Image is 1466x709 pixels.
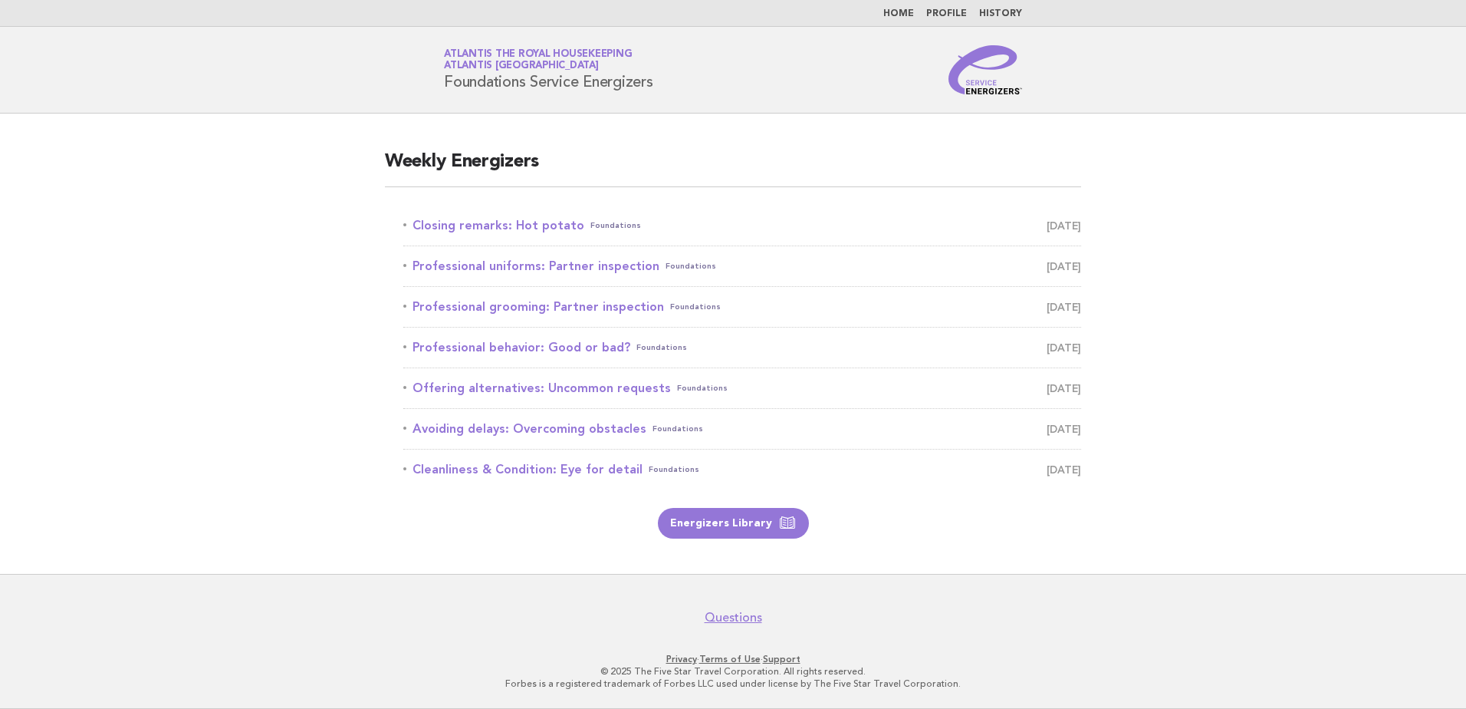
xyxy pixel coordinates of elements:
[883,9,914,18] a: Home
[264,678,1202,690] p: Forbes is a registered trademark of Forbes LLC used under license by The Five Star Travel Corpora...
[979,9,1022,18] a: History
[1047,418,1081,440] span: [DATE]
[948,45,1022,94] img: Service Energizers
[677,378,728,399] span: Foundations
[649,459,699,480] span: Foundations
[403,378,1081,399] a: Offering alternatives: Uncommon requestsFoundations [DATE]
[403,337,1081,358] a: Professional behavior: Good or bad?Foundations [DATE]
[590,215,641,236] span: Foundations
[705,610,762,625] a: Questions
[1047,215,1081,236] span: [DATE]
[1047,256,1081,277] span: [DATE]
[444,61,599,71] span: Atlantis [GEOGRAPHIC_DATA]
[403,215,1081,236] a: Closing remarks: Hot potatoFoundations [DATE]
[658,508,809,539] a: Energizers Library
[385,150,1081,187] h2: Weekly Energizers
[666,654,697,664] a: Privacy
[1047,296,1081,318] span: [DATE]
[444,49,632,71] a: Atlantis the Royal HousekeepingAtlantis [GEOGRAPHIC_DATA]
[403,418,1081,440] a: Avoiding delays: Overcoming obstaclesFoundations [DATE]
[926,9,967,18] a: Profile
[670,296,721,318] span: Foundations
[652,418,703,440] span: Foundations
[699,654,761,664] a: Terms of Use
[403,459,1081,480] a: Cleanliness & Condition: Eye for detailFoundations [DATE]
[763,654,800,664] a: Support
[1047,459,1081,480] span: [DATE]
[1047,378,1081,399] span: [DATE]
[403,256,1081,277] a: Professional uniforms: Partner inspectionFoundations [DATE]
[444,50,653,90] h1: Foundations Service Energizers
[636,337,687,358] span: Foundations
[264,665,1202,678] p: © 2025 The Five Star Travel Corporation. All rights reserved.
[1047,337,1081,358] span: [DATE]
[403,296,1081,318] a: Professional grooming: Partner inspectionFoundations [DATE]
[666,256,716,277] span: Foundations
[264,653,1202,665] p: · ·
